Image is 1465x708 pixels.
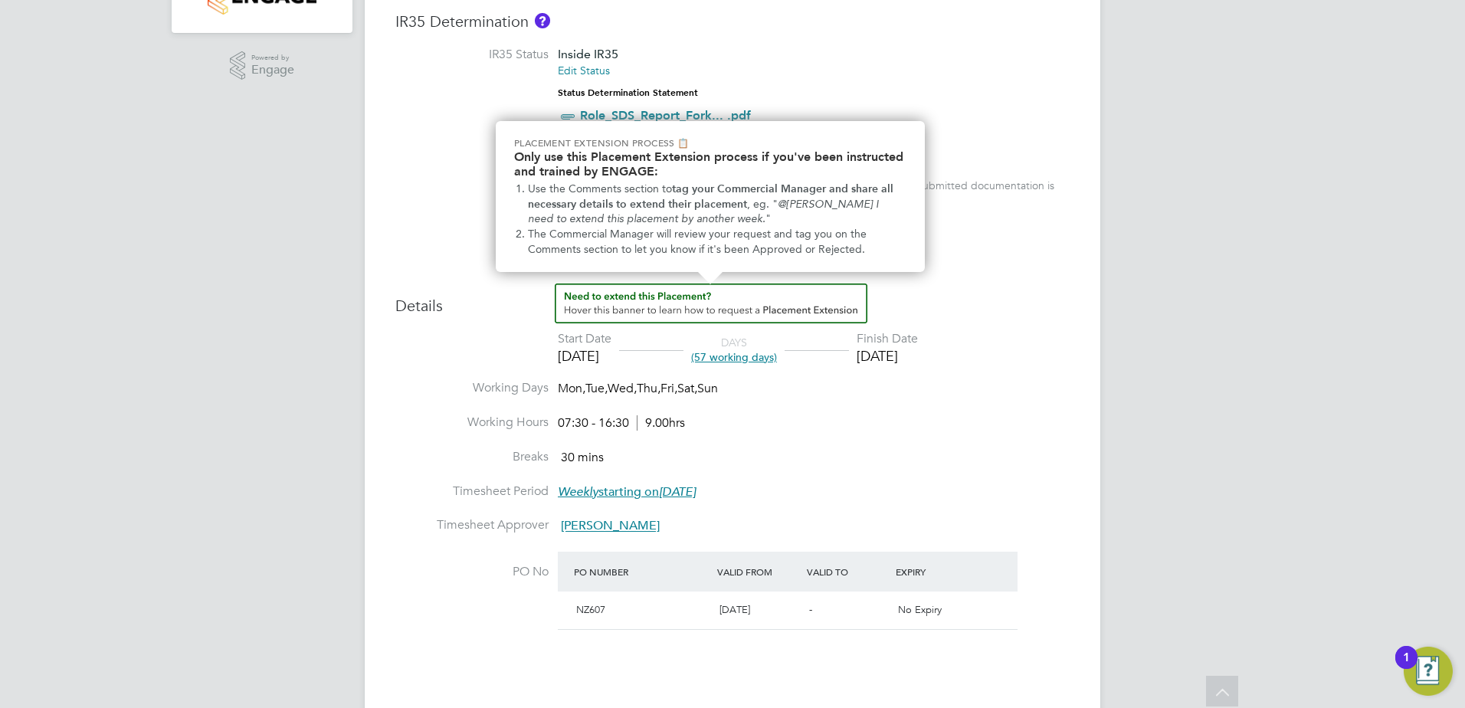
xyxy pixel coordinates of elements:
span: , eg. " [747,198,778,211]
span: " [765,212,771,225]
span: Mon, [558,381,585,396]
div: [DATE] [857,347,918,365]
em: Weekly [558,484,598,500]
div: Expiry [892,558,982,585]
div: [DATE] [558,347,611,365]
button: How to extend a Placement? [555,284,867,323]
span: Fri, [660,381,677,396]
div: Start Date [558,331,611,347]
label: PO No [395,564,549,580]
label: Breaks [395,449,549,465]
li: The Commercial Manager will review your request and tag you on the Comments section to let you kn... [528,227,906,257]
a: Edit Status [558,64,610,77]
label: Timesheet Period [395,483,549,500]
div: Need to extend this Placement? Hover this banner. [496,121,925,272]
span: 9.00hrs [637,415,685,431]
span: Engage [251,64,294,77]
h3: IR35 Determination [395,11,1070,31]
label: IR35 Status [395,47,549,63]
label: IR35 Risk [395,142,549,158]
span: starting on [558,484,696,500]
label: Timesheet Approver [395,517,549,533]
div: Valid From [713,558,803,585]
label: Working Hours [395,415,549,431]
button: About IR35 [535,13,550,28]
button: Open Resource Center, 1 new notification [1404,647,1453,696]
strong: tag your Commercial Manager and share all necessary details to extend their placement [528,182,896,211]
h2: Only use this Placement Extension process if you've been instructed and trained by ENGAGE: [514,149,906,179]
span: Use the Comments section to [528,182,672,195]
span: 30 mins [561,450,604,465]
a: Role_SDS_Report_Fork... .pdf [580,108,751,123]
div: 07:30 - 16:30 [558,415,685,431]
span: (57 working days) [691,350,777,364]
span: No Expiry [898,603,942,616]
div: PO Number [570,558,713,585]
h3: Details [395,284,1070,316]
span: Powered by [251,51,294,64]
span: Sat, [677,381,697,396]
span: NZ607 [576,603,605,616]
span: [DATE] [719,603,750,616]
label: Working Days [395,380,549,396]
p: Placement Extension Process 📋 [514,136,906,149]
strong: Status Determination Statement [558,87,698,98]
em: @[PERSON_NAME] I need to extend this placement by another week. [528,198,882,226]
em: [DATE] [659,484,696,500]
span: Tue, [585,381,608,396]
div: DAYS [683,336,785,363]
span: Sun [697,381,718,396]
div: Finish Date [857,331,918,347]
div: 1 [1403,657,1410,677]
span: - [809,603,812,616]
span: Thu, [637,381,660,396]
div: Valid To [803,558,893,585]
span: Wed, [608,381,637,396]
span: [PERSON_NAME] [561,519,660,534]
span: Inside IR35 [558,47,618,61]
